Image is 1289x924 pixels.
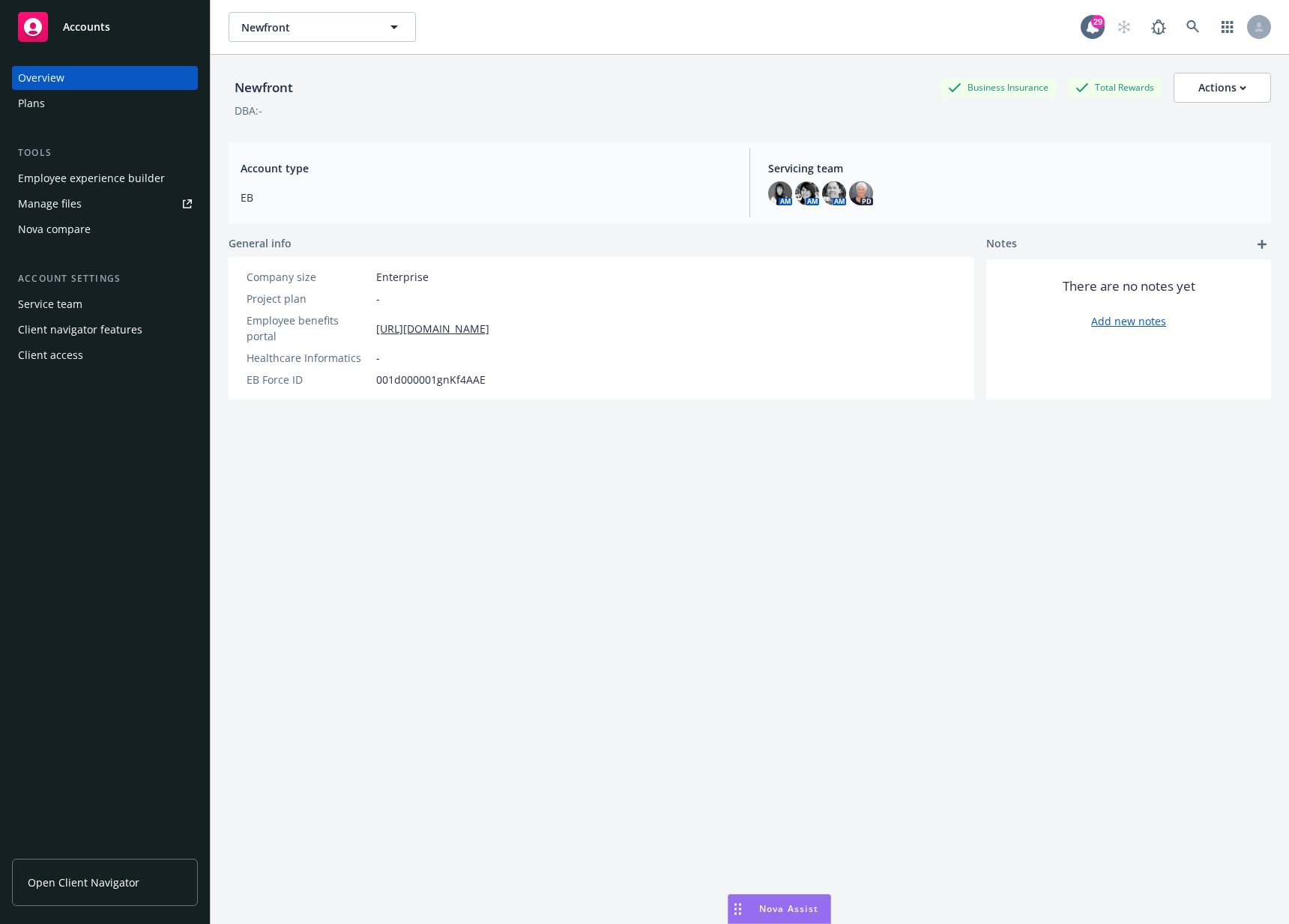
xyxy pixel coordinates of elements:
a: Accounts [12,6,198,48]
div: Newfront [229,78,299,97]
a: Client navigator features [12,318,198,342]
a: Switch app [1213,12,1243,42]
span: Nova Assist [759,902,818,915]
div: Employee benefits portal [247,312,370,344]
a: Search [1178,12,1208,42]
span: Account type [241,160,731,176]
span: Newfront [241,19,371,35]
a: Overview [12,66,198,90]
span: Accounts [63,21,110,33]
a: Report a Bug [1144,12,1174,42]
div: Client access [18,343,83,367]
span: Notes [986,235,1017,253]
span: Servicing team [768,160,1259,176]
a: Manage files [12,192,198,216]
img: photo [795,181,819,205]
span: 001d000001gnKf4AAE [376,372,486,387]
span: General info [229,235,292,251]
img: photo [768,181,792,205]
div: Overview [18,66,64,90]
a: Plans [12,91,198,115]
div: Company size [247,269,370,285]
a: Service team [12,292,198,316]
div: EB Force ID [247,372,370,387]
span: EB [241,190,731,205]
a: Employee experience builder [12,166,198,190]
div: Nova compare [18,217,91,241]
span: - [376,291,380,307]
span: - [376,350,380,366]
button: Actions [1174,73,1271,103]
div: DBA: - [235,103,262,118]
a: Start snowing [1109,12,1139,42]
a: [URL][DOMAIN_NAME] [376,321,489,336]
div: Plans [18,91,45,115]
div: Service team [18,292,82,316]
div: Actions [1198,73,1246,102]
div: Account settings [12,271,198,286]
span: Enterprise [376,269,429,285]
img: photo [822,181,846,205]
div: Manage files [18,192,82,216]
button: Newfront [229,12,416,42]
div: Total Rewards [1068,78,1162,97]
div: Client navigator features [18,318,142,342]
div: Tools [12,145,198,160]
div: Healthcare Informatics [247,350,370,366]
span: There are no notes yet [1063,277,1195,295]
a: Nova compare [12,217,198,241]
div: 29 [1091,15,1105,28]
a: Client access [12,343,198,367]
a: add [1253,235,1271,253]
div: Business Insurance [941,78,1056,97]
span: Open Client Navigator [28,875,139,890]
img: photo [849,181,873,205]
div: Employee experience builder [18,166,165,190]
div: Drag to move [728,895,747,923]
div: Project plan [247,291,370,307]
a: Add new notes [1091,313,1166,329]
button: Nova Assist [728,894,831,924]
